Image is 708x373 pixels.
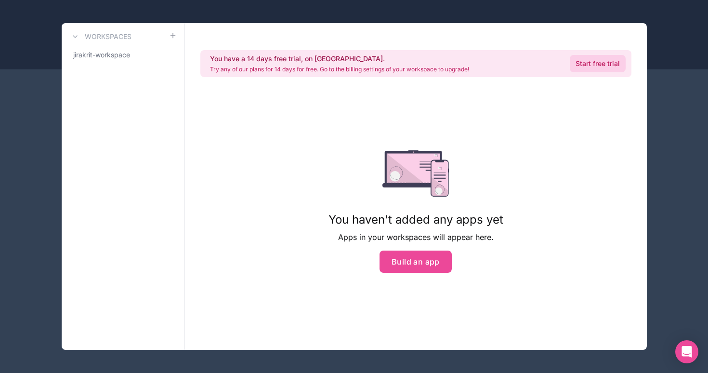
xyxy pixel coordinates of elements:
a: Workspaces [69,31,131,42]
p: Try any of our plans for 14 days for free. Go to the billing settings of your workspace to upgrade! [210,66,469,73]
img: empty state [382,150,449,197]
button: Build an app [380,251,452,273]
a: Start free trial [570,55,626,72]
div: Open Intercom Messenger [675,340,698,363]
h3: Workspaces [85,32,131,41]
h2: You have a 14 days free trial, on [GEOGRAPHIC_DATA]. [210,54,469,64]
span: jirakrit-workspace [73,50,130,60]
p: Apps in your workspaces will appear here. [328,231,503,243]
h1: You haven't added any apps yet [328,212,503,227]
a: jirakrit-workspace [69,46,177,64]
